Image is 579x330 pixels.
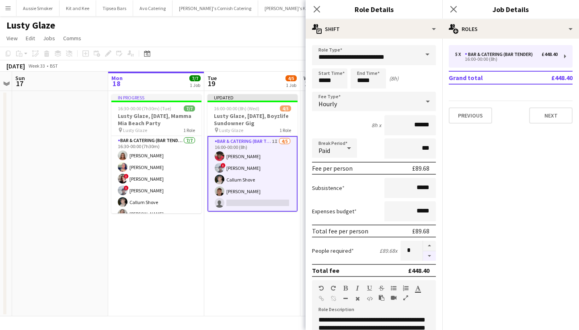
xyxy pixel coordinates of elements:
[403,285,409,291] button: Ordered List
[379,285,384,291] button: Strikethrough
[15,74,25,82] span: Sun
[312,164,353,172] div: Fee per person
[40,33,58,43] a: Jobs
[389,75,398,82] div: (8h)
[449,71,525,84] td: Grand total
[367,295,372,302] button: HTML Code
[3,33,21,43] a: View
[190,82,200,88] div: 1 Job
[423,241,436,251] button: Increase
[43,35,55,42] span: Jobs
[355,285,360,291] button: Italic
[312,227,368,235] div: Total fee per person
[391,285,396,291] button: Unordered List
[214,105,259,111] span: 16:00-00:00 (8h) (Wed)
[189,75,201,81] span: 7/7
[27,63,47,69] span: Week 33
[50,63,58,69] div: BST
[455,52,465,57] div: 5 x
[412,227,429,235] div: £89.68
[318,285,324,291] button: Undo
[63,35,81,42] span: Comms
[312,208,357,215] label: Expenses budget
[111,136,201,233] app-card-role: Bar & Catering (Bar Tender)7/716:30-00:00 (7h30m)[PERSON_NAME][PERSON_NAME]![PERSON_NAME]![PERSON...
[286,82,296,88] div: 1 Job
[207,94,298,212] app-job-card: Updated16:00-00:00 (8h) (Wed)4/5Lusty Glaze, [DATE], Boyzlife Sundowner Gig Lusty Glaze1 RoleBar ...
[312,247,354,254] label: People required
[111,112,201,127] h3: Lusty Glaze, [DATE], Mamma Mia Beach Party
[318,146,330,155] span: Paid
[16,0,60,16] button: Aussie Smoker
[118,105,171,111] span: 16:30-00:00 (7h30m) (Tue)
[367,285,372,291] button: Underline
[221,163,226,168] span: !
[219,127,243,133] span: Lusty Glaze
[312,266,339,274] div: Total fee
[312,184,345,192] label: Subsistence
[280,105,291,111] span: 4/5
[412,164,429,172] div: £89.68
[14,79,25,88] span: 17
[304,74,314,82] span: Wed
[343,295,348,302] button: Horizontal Line
[455,57,558,61] div: 16:00-00:00 (8h)
[111,94,201,213] app-job-card: In progress16:30-00:00 (7h30m) (Tue)7/7Lusty Glaze, [DATE], Mamma Mia Beach Party Lusty Glaze1 Ro...
[183,127,195,133] span: 1 Role
[207,136,298,212] app-card-role: Bar & Catering (Bar Tender)1I4/516:00-00:00 (8h)[PERSON_NAME]![PERSON_NAME]Callum Shove[PERSON_NAME]
[415,285,421,291] button: Text Color
[6,35,18,42] span: View
[184,105,195,111] span: 7/7
[442,4,579,14] h3: Job Details
[442,19,579,39] div: Roles
[306,4,442,14] h3: Role Details
[96,0,133,16] button: Tipsea Bars
[343,285,348,291] button: Bold
[279,127,291,133] span: 1 Role
[172,0,258,16] button: [PERSON_NAME]'s Cornish Catering
[403,295,409,301] button: Fullscreen
[110,79,123,88] span: 18
[60,0,96,16] button: Kit and Kee
[529,107,573,124] button: Next
[26,35,35,42] span: Edit
[60,33,84,43] a: Comms
[207,74,217,82] span: Tue
[111,94,201,101] div: In progress
[6,19,55,31] h1: Lusty Glaze
[6,62,25,70] div: [DATE]
[207,112,298,127] h3: Lusty Glaze, [DATE], Boyzlife Sundowner Gig
[449,107,492,124] button: Previous
[423,251,436,261] button: Decrease
[302,79,314,88] span: 20
[124,186,129,190] span: !
[124,174,129,179] span: !
[306,19,442,39] div: Shift
[355,295,360,302] button: Clear Formatting
[525,71,573,84] td: £448.40
[380,247,397,254] div: £89.68 x
[331,285,336,291] button: Redo
[391,295,396,301] button: Insert video
[23,33,38,43] a: Edit
[123,127,147,133] span: Lusty Glaze
[133,0,172,16] button: Avo Catering
[285,75,297,81] span: 4/5
[206,79,217,88] span: 19
[379,295,384,301] button: Paste as plain text
[258,0,326,16] button: [PERSON_NAME]'s Kitchen
[111,74,123,82] span: Mon
[207,94,298,101] div: Updated
[372,122,381,129] div: 8h x
[465,52,536,57] div: Bar & Catering (Bar Tender)
[408,266,429,274] div: £448.40
[318,100,337,108] span: Hourly
[542,52,558,57] div: £448.40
